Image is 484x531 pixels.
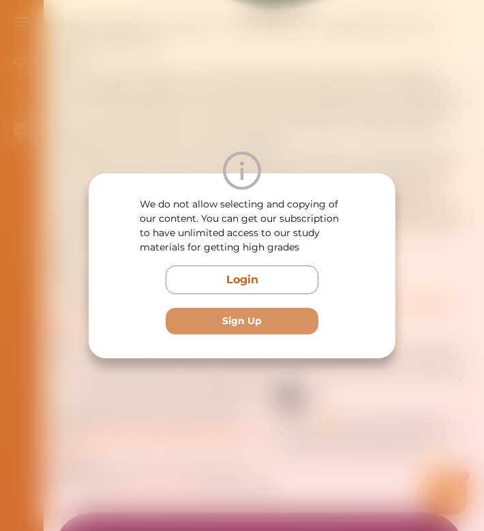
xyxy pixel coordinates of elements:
div: Nini [153,23,169,36]
p: We do not allow selecting and copying of our content. You can get our subscription to have unlimi... [140,197,344,255]
span: 👋 [163,46,175,60]
img: Nini [119,14,145,40]
i: 1 [302,101,313,112]
button: Login [166,265,318,294]
span: 🌟 [272,73,284,87]
p: Hey there If you have any questions, I'm here to help! Just text back 'Hi' and choose from the fo... [119,46,300,87]
button: Sign Up [166,308,318,334]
